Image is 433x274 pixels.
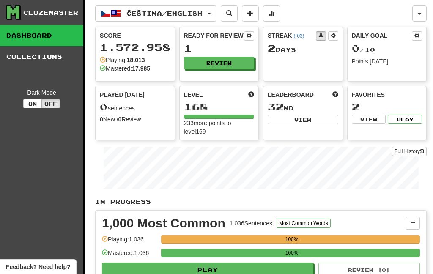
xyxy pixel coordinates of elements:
[118,116,122,123] strong: 0
[95,5,216,22] button: Čeština/English
[293,33,304,39] a: (-03)
[100,101,108,112] span: 0
[100,90,145,99] span: Played [DATE]
[100,115,170,123] div: New / Review
[102,217,225,230] div: 1,000 Most Common
[41,99,60,108] button: Off
[126,10,203,17] span: Čeština / English
[184,119,255,136] div: 233 more points to level 169
[248,90,254,99] span: Score more points to level up
[268,115,338,124] button: View
[164,249,420,257] div: 100%
[102,249,157,263] div: Mastered: 1.036
[23,99,42,108] button: On
[392,147,427,156] a: Full History
[352,42,360,54] span: 0
[263,5,280,22] button: More stats
[100,64,150,73] div: Mastered:
[102,235,157,249] div: Playing: 1.036
[352,46,375,53] span: / 10
[352,115,386,124] button: View
[164,235,420,244] div: 100%
[132,65,150,72] strong: 17.985
[332,90,338,99] span: This week in points, UTC
[100,116,103,123] strong: 0
[100,42,170,53] div: 1.572.958
[100,56,145,64] div: Playing:
[184,90,203,99] span: Level
[221,5,238,22] button: Search sentences
[352,101,422,112] div: 2
[6,263,70,271] span: Open feedback widget
[268,101,284,112] span: 32
[100,31,170,40] div: Score
[268,31,316,40] div: Streak
[184,57,255,69] button: Review
[184,43,255,54] div: 1
[268,101,338,112] div: nd
[268,90,314,99] span: Leaderboard
[230,219,272,227] div: 1.036 Sentences
[6,88,77,97] div: Dark Mode
[242,5,259,22] button: Add sentence to collection
[184,101,255,112] div: 168
[100,101,170,112] div: sentences
[268,42,276,54] span: 2
[95,197,427,206] p: In Progress
[352,31,412,41] div: Daily Goal
[184,31,244,40] div: Ready for Review
[268,43,338,54] div: Day s
[277,219,331,228] button: Most Common Words
[352,57,422,66] div: Points [DATE]
[388,115,422,124] button: Play
[127,57,145,63] strong: 18.013
[23,8,78,17] div: Clozemaster
[352,90,422,99] div: Favorites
